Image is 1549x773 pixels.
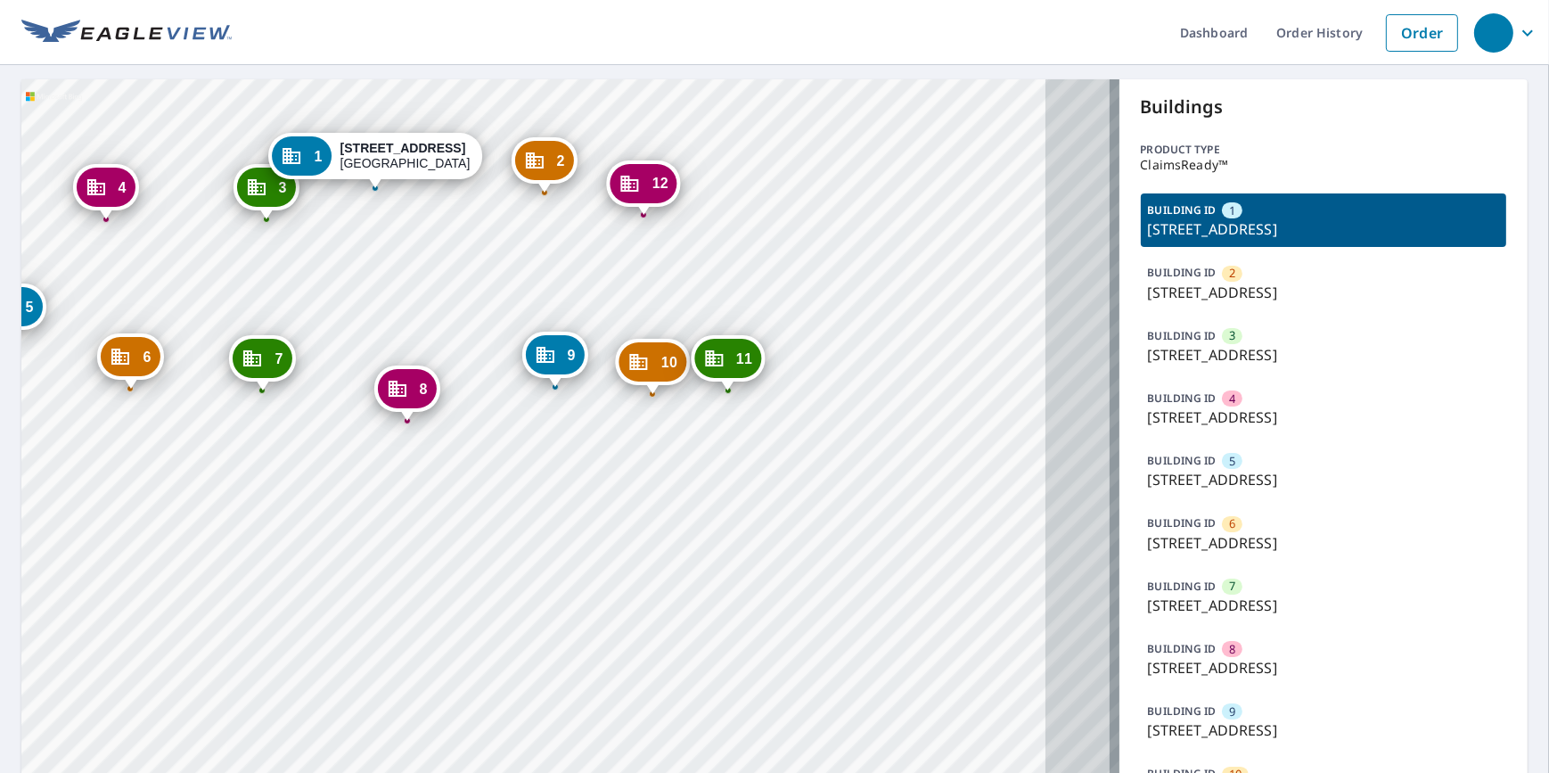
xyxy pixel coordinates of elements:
[269,133,483,188] div: Dropped pin, building 1, Commercial property, 7751 E Glenrosa Ave Scottsdale, AZ 85251
[1148,579,1217,594] p: BUILDING ID
[275,352,283,366] span: 7
[315,150,323,163] span: 1
[1148,595,1500,616] p: [STREET_ADDRESS]
[1229,641,1235,658] span: 8
[1229,327,1235,344] span: 3
[25,300,33,314] span: 5
[736,352,752,366] span: 11
[1229,515,1235,532] span: 6
[229,335,295,391] div: Dropped pin, building 7, Commercial property, 7751 E Glenrosa Ave Scottsdale, AZ 85251
[652,177,668,190] span: 12
[72,164,138,219] div: Dropped pin, building 4, Commercial property, 7751 E Glenrosa Ave Scottsdale, AZ 85251
[1229,578,1235,595] span: 7
[567,349,575,362] span: 9
[1141,94,1507,120] p: Buildings
[1229,391,1235,407] span: 4
[556,154,564,168] span: 2
[1148,218,1500,240] p: [STREET_ADDRESS]
[1148,703,1217,719] p: BUILDING ID
[1148,657,1500,678] p: [STREET_ADDRESS]
[616,339,690,394] div: Dropped pin, building 10, Commercial property, 7751 E Glenrosa Ave Scottsdale, AZ 85251
[1148,532,1500,554] p: [STREET_ADDRESS]
[21,20,232,46] img: EV Logo
[1148,641,1217,656] p: BUILDING ID
[1148,391,1217,406] p: BUILDING ID
[511,137,577,193] div: Dropped pin, building 2, Commercial property, 7751 E Glenrosa Ave Scottsdale, AZ 85251
[278,181,286,194] span: 3
[1229,453,1235,470] span: 5
[118,181,126,194] span: 4
[1148,265,1217,280] p: BUILDING ID
[340,141,471,171] div: [GEOGRAPHIC_DATA]
[1148,328,1217,343] p: BUILDING ID
[1386,14,1458,52] a: Order
[1229,202,1235,219] span: 1
[1148,469,1500,490] p: [STREET_ADDRESS]
[661,356,677,369] span: 10
[521,332,587,387] div: Dropped pin, building 9, Commercial property, 7751 E Glenrosa Ave Scottsdale, AZ 85251
[233,164,299,219] div: Dropped pin, building 3, Commercial property, 7751 E Glenrosa Ave Scottsdale, AZ 85251
[1141,158,1507,172] p: ClaimsReady™
[1229,265,1235,282] span: 2
[373,366,439,421] div: Dropped pin, building 8, Commercial property, 7751 E Glenrosa Ave Scottsdale, AZ 85251
[1148,282,1500,303] p: [STREET_ADDRESS]
[1148,515,1217,530] p: BUILDING ID
[1148,202,1217,218] p: BUILDING ID
[1148,453,1217,468] p: BUILDING ID
[340,141,466,155] strong: [STREET_ADDRESS]
[1148,720,1500,741] p: [STREET_ADDRESS]
[607,160,681,216] div: Dropped pin, building 12, Commercial property, 7751 E Glenrosa Ave Scottsdale, AZ 85251
[1148,407,1500,428] p: [STREET_ADDRESS]
[97,333,163,389] div: Dropped pin, building 6, Commercial property, 7751 E Glenrosa Ave Scottsdale, AZ 85251
[1148,344,1500,366] p: [STREET_ADDRESS]
[691,335,765,391] div: Dropped pin, building 11, Commercial property, 7751 E Glenrosa Ave Scottsdale, AZ 85251
[143,350,151,364] span: 6
[1141,142,1507,158] p: Product type
[1229,703,1235,720] span: 9
[419,382,427,396] span: 8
